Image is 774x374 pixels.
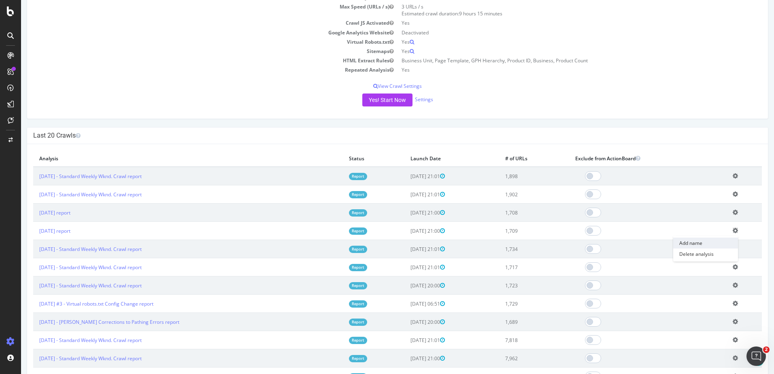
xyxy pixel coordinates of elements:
[12,28,376,37] td: Google Analytics Website
[328,300,346,307] a: Report
[389,282,424,289] span: [DATE] 20:00
[389,209,424,216] span: [DATE] 21:00
[389,173,424,180] span: [DATE] 21:01
[478,185,548,204] td: 1,902
[18,191,121,198] a: [DATE] - Standard Weekly Wknd. Crawl report
[548,150,705,167] th: Exclude from ActionBoard
[18,264,121,271] a: [DATE] - Standard Weekly Wknd. Crawl report
[18,173,121,180] a: [DATE] - Standard Weekly Wknd. Crawl report
[328,173,346,180] a: Report
[328,227,346,234] a: Report
[652,238,717,249] a: Add name
[18,300,132,307] a: [DATE] #3 - Virtual robots.txt Config Change report
[18,227,49,234] a: [DATE] report
[376,56,741,65] td: Business Unit, Page Template, GPH Hierarchy, Product ID, Business, Product Count
[478,349,548,368] td: 7,962
[478,222,548,240] td: 1,709
[389,355,424,362] span: [DATE] 21:00
[18,282,121,289] a: [DATE] - Standard Weekly Wknd. Crawl report
[18,337,121,344] a: [DATE] - Standard Weekly Wknd. Crawl report
[18,246,121,253] a: [DATE] - Standard Weekly Wknd. Crawl report
[12,47,376,56] td: Sitemaps
[328,282,346,289] a: Report
[478,295,548,313] td: 1,729
[328,209,346,216] a: Report
[389,227,424,234] span: [DATE] 21:00
[478,258,548,276] td: 1,717
[478,167,548,185] td: 1,898
[376,2,741,18] td: 3 URLs / s Estimated crawl duration:
[652,249,717,259] a: Delete analysis
[383,150,478,167] th: Launch Date
[12,2,376,18] td: Max Speed (URLs / s)
[18,319,158,325] a: [DATE] - [PERSON_NAME] Corrections to Pathing Errors report
[763,346,770,353] span: 2
[394,96,412,103] a: Settings
[478,313,548,331] td: 1,689
[478,204,548,222] td: 1,708
[12,132,741,140] h4: Last 20 Crawls
[746,346,766,366] iframe: Intercom live chat
[12,37,376,47] td: Virtual Robots.txt
[18,209,49,216] a: [DATE] report
[478,240,548,258] td: 1,734
[389,337,424,344] span: [DATE] 21:01
[12,150,322,167] th: Analysis
[389,191,424,198] span: [DATE] 21:01
[389,264,424,271] span: [DATE] 21:01
[478,276,548,295] td: 1,723
[328,191,346,198] a: Report
[322,150,384,167] th: Status
[376,47,741,56] td: Yes
[376,65,741,74] td: Yes
[389,319,424,325] span: [DATE] 20:00
[328,319,346,325] a: Report
[376,37,741,47] td: Yes
[328,355,346,362] a: Report
[12,65,376,74] td: Repeated Analysis
[328,264,346,271] a: Report
[478,150,548,167] th: # of URLs
[12,56,376,65] td: HTML Extract Rules
[478,331,548,349] td: 7,818
[389,246,424,253] span: [DATE] 21:01
[12,83,741,89] p: View Crawl Settings
[438,10,481,17] span: 9 hours 15 minutes
[376,28,741,37] td: Deactivated
[389,300,424,307] span: [DATE] 06:51
[341,93,391,106] button: Yes! Start Now
[18,355,121,362] a: [DATE] - Standard Weekly Wknd. Crawl report
[328,246,346,253] a: Report
[12,18,376,28] td: Crawl JS Activated
[328,337,346,344] a: Report
[376,18,741,28] td: Yes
